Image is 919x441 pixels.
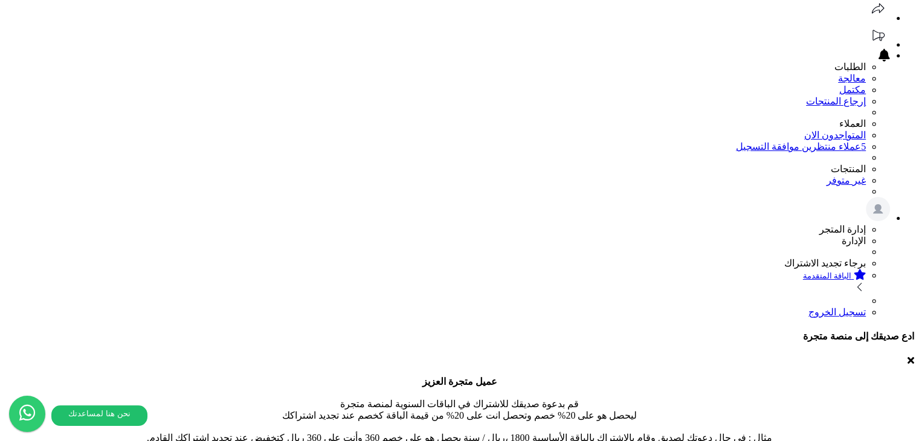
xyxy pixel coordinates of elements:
span: إدارة المتجر [819,224,866,234]
h4: ادع صديقك إلى منصة متجرة [5,330,914,342]
a: المتواجدون الان [804,130,866,140]
a: إرجاع المنتجات [806,96,866,106]
li: برجاء تجديد الاشتراك [5,257,866,269]
a: غير متوفر [827,175,866,185]
b: عميل متجرة العزيز [422,376,497,387]
li: العملاء [5,118,866,129]
a: تحديثات المنصة [866,39,890,50]
li: الطلبات [5,61,866,72]
a: مكتمل [839,85,866,95]
li: الإدارة [5,235,866,246]
a: 5عملاء منتظرين موافقة التسجيل [736,141,866,152]
a: معالجة [5,72,866,84]
a: تسجيل الخروج [808,307,866,317]
span: 5 [861,141,866,152]
li: المنتجات [5,163,866,175]
a: الباقة المتقدمة [5,269,866,295]
small: الباقة المتقدمة [803,271,851,280]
